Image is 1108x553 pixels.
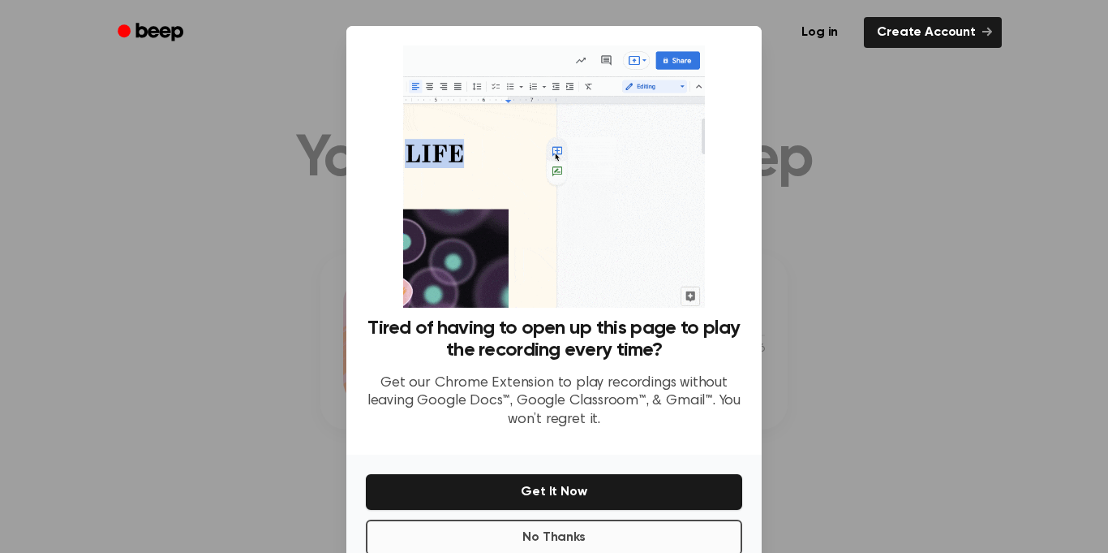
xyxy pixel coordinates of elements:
button: Get It Now [366,474,742,510]
p: Get our Chrome Extension to play recordings without leaving Google Docs™, Google Classroom™, & Gm... [366,374,742,430]
a: Create Account [864,17,1002,48]
h3: Tired of having to open up this page to play the recording every time? [366,318,742,361]
a: Log in [785,14,854,51]
a: Beep [106,17,198,49]
img: Beep extension in action [403,45,704,308]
